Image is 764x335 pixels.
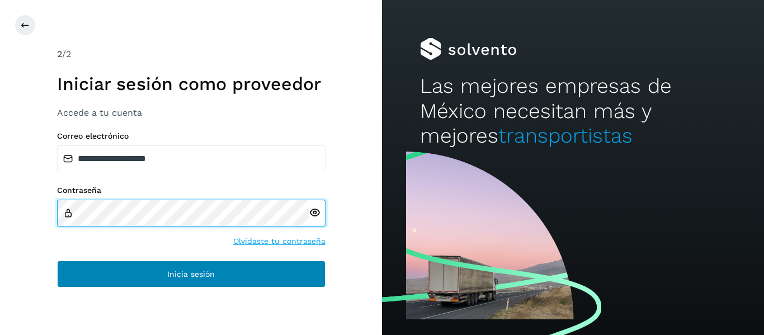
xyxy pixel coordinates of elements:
label: Contraseña [57,186,326,195]
button: Inicia sesión [57,261,326,287]
span: Inicia sesión [167,270,215,278]
h1: Iniciar sesión como proveedor [57,73,326,95]
a: Olvidaste tu contraseña [233,235,326,247]
h2: Las mejores empresas de México necesitan más y mejores [420,74,725,148]
div: /2 [57,48,326,61]
span: transportistas [498,124,633,148]
h3: Accede a tu cuenta [57,107,326,118]
span: 2 [57,49,62,59]
label: Correo electrónico [57,131,326,141]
